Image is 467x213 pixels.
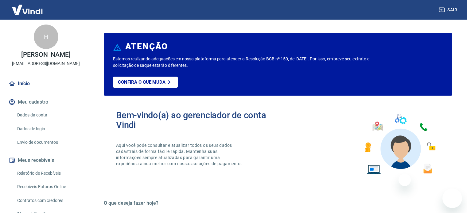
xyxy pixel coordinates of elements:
[438,4,460,16] button: Sair
[7,77,84,90] a: Início
[116,110,278,130] h2: Bem-vindo(a) ao gerenciador de conta Vindi
[7,154,84,167] button: Meus recebíveis
[21,51,70,58] p: [PERSON_NAME]
[399,174,411,186] iframe: Fechar mensagem
[104,200,452,206] h5: O que deseja fazer hoje?
[15,181,84,193] a: Recebíveis Futuros Online
[7,95,84,109] button: Meu cadastro
[360,110,440,178] img: Imagem de um avatar masculino com diversos icones exemplificando as funcionalidades do gerenciado...
[113,56,377,69] p: Estamos realizando adequações em nossa plataforma para atender a Resolução BCB nº 150, de [DATE]....
[15,194,84,207] a: Contratos com credores
[15,167,84,180] a: Relatório de Recebíveis
[118,79,165,85] p: Confira o que muda
[113,77,178,88] a: Confira o que muda
[125,44,168,50] h6: ATENÇÃO
[15,136,84,149] a: Envio de documentos
[15,109,84,121] a: Dados da conta
[7,0,47,19] img: Vindi
[442,188,462,208] iframe: Botão para abrir a janela de mensagens
[34,25,58,49] div: H
[15,123,84,135] a: Dados de login
[12,60,80,67] p: [EMAIL_ADDRESS][DOMAIN_NAME]
[116,142,243,167] p: Aqui você pode consultar e atualizar todos os seus dados cadastrais de forma fácil e rápida. Mant...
